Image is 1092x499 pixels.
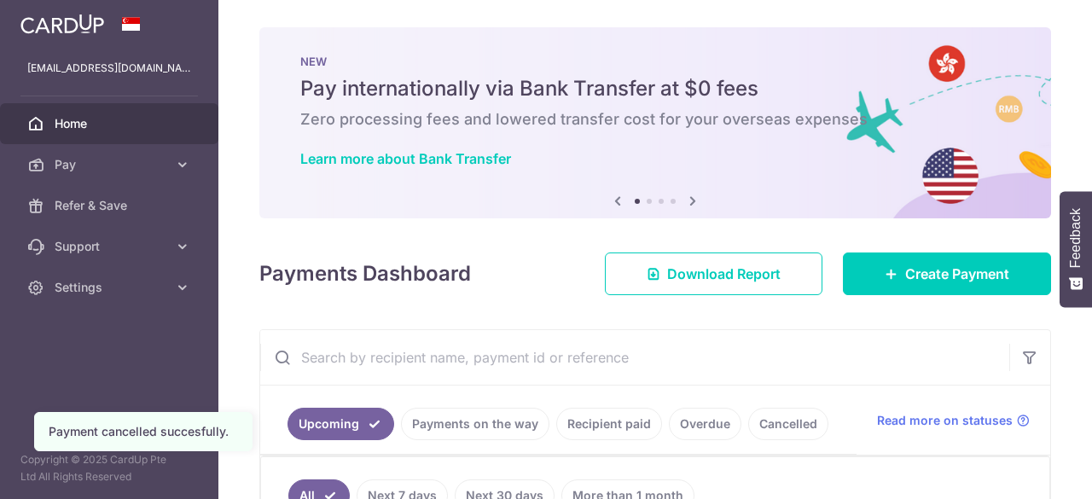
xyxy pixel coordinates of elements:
a: Overdue [669,408,741,440]
span: Home [55,115,167,132]
h5: Pay internationally via Bank Transfer at $0 fees [300,75,1010,102]
div: Payment cancelled succesfully. [49,423,238,440]
h6: Zero processing fees and lowered transfer cost for your overseas expenses [300,109,1010,130]
input: Search by recipient name, payment id or reference [260,330,1009,385]
a: Learn more about Bank Transfer [300,150,511,167]
span: Pay [55,156,167,173]
p: [EMAIL_ADDRESS][DOMAIN_NAME] [27,60,191,77]
span: Settings [55,279,167,296]
a: Cancelled [748,408,828,440]
button: Feedback - Show survey [1060,191,1092,307]
span: Read more on statuses [877,412,1013,429]
span: Create Payment [905,264,1009,284]
a: Download Report [605,252,822,295]
span: Feedback [1068,208,1083,268]
a: Read more on statuses [877,412,1030,429]
p: NEW [300,55,1010,68]
span: Support [55,238,167,255]
a: Recipient paid [556,408,662,440]
iframe: Opens a widget where you can find more information [983,448,1075,490]
span: Refer & Save [55,197,167,214]
a: Create Payment [843,252,1051,295]
span: Download Report [667,264,781,284]
img: CardUp [20,14,104,34]
img: Bank transfer banner [259,27,1051,218]
h4: Payments Dashboard [259,258,471,289]
a: Upcoming [288,408,394,440]
a: Payments on the way [401,408,549,440]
